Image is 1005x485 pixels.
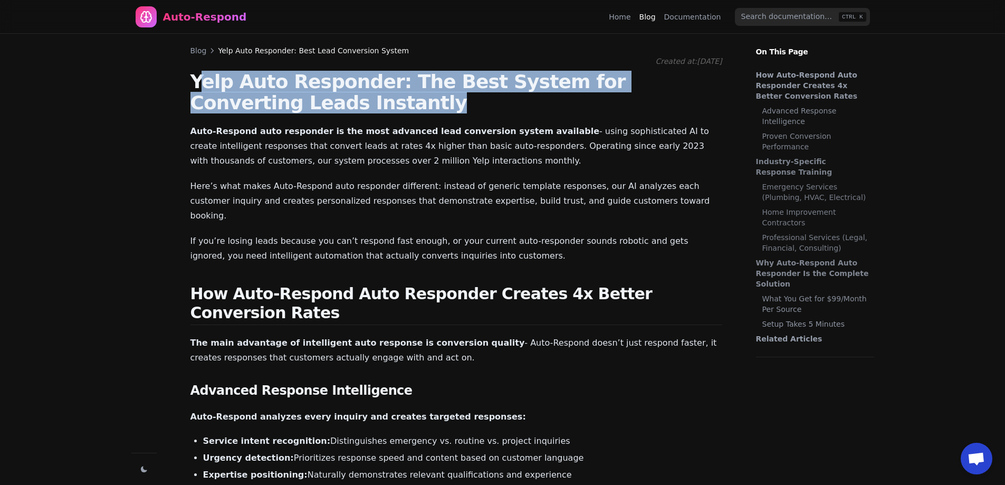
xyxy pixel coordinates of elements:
[190,234,722,263] p: If you’re losing leads because you can’t respond fast enough, or your current auto-responder soun...
[190,338,525,348] strong: The main advantage of intelligent auto response is conversion quality
[203,469,722,481] li: Naturally demonstrates relevant qualifications and experience
[762,319,869,329] a: Setup Takes 5 Minutes
[203,453,294,463] strong: Urgency detection:
[664,12,721,22] a: Documentation
[762,182,869,203] a: Emergency Services (Plumbing, HVAC, Electrical)
[136,6,247,27] a: Home page
[639,12,656,22] a: Blog
[756,156,869,177] a: Industry-Specific Response Training
[190,126,600,136] strong: Auto-Respond auto responder is the most advanced lead conversion system available
[762,232,869,253] a: Professional Services (Legal, Financial, Consulting)
[203,452,722,464] li: Prioritizes response speed and content based on customer language
[961,443,992,474] a: Open chat
[756,334,869,344] a: Related Articles
[190,179,722,223] p: Here’s what makes Auto-Respond auto responder different: instead of generic template responses, o...
[609,12,630,22] a: Home
[756,70,869,101] a: How Auto-Respond Auto Responder Creates 4x Better Conversion Rates
[190,71,722,113] h1: Yelp Auto Responder: The Best System for Converting Leads Instantly
[163,9,247,24] div: Auto-Respond
[748,34,883,57] p: On This Page
[656,57,722,65] span: Created at: [DATE]
[756,258,869,289] a: Why Auto-Respond Auto Responder Is the Complete Solution
[762,207,869,228] a: Home Improvement Contractors
[735,8,870,26] input: Search documentation…
[190,284,722,325] h2: How Auto-Respond Auto Responder Creates 4x Better Conversion Rates
[203,470,308,480] strong: Expertise positioning:
[203,435,722,448] li: Distinguishes emergency vs. routine vs. project inquiries
[203,436,331,446] strong: Service intent recognition:
[190,124,722,168] p: - using sophisticated AI to create intelligent responses that convert leads at rates 4x higher th...
[190,45,207,56] a: Blog
[137,462,151,477] button: Change theme
[190,412,526,422] strong: Auto-Respond analyzes every inquiry and creates targeted responses:
[190,336,722,365] p: - Auto-Respond doesn’t just respond faster, it creates responses that customers actually engage w...
[762,106,869,127] a: Advanced Response Intelligence
[190,382,722,399] h3: Advanced Response Intelligence
[218,45,409,56] span: Yelp Auto Responder: Best Lead Conversion System
[762,131,869,152] a: Proven Conversion Performance
[762,293,869,315] a: What You Get for $99/Month Per Source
